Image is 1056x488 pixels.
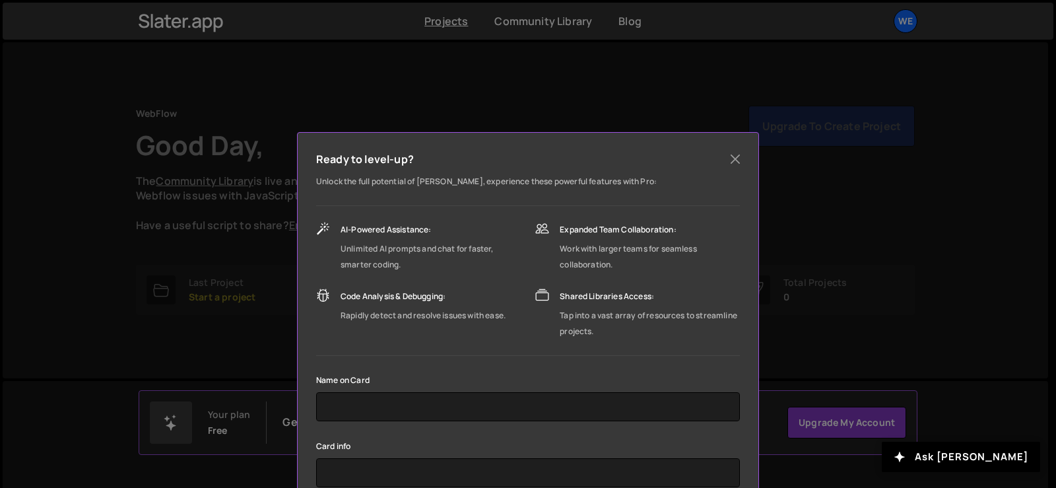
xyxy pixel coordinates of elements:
div: Code Analysis & Debugging: [341,289,506,304]
input: Kelly Slater [316,392,740,421]
label: Name on Card [316,374,370,387]
button: Ask [PERSON_NAME] [882,442,1040,472]
div: AI-Powered Assistance: [341,222,522,238]
label: Card info [316,440,350,453]
div: Unlimited AI prompts and chat for faster, smarter coding. [341,241,522,273]
p: Unlock the full potential of [PERSON_NAME], experience these powerful features with Pro: [316,174,740,190]
h5: Ready to level-up? [316,151,414,167]
div: Rapidly detect and resolve issues with ease. [341,308,506,324]
div: Tap into a vast array of resources to streamline projects. [560,308,740,339]
iframe: Secure card payment input frame [327,458,729,487]
div: Work with larger teams for seamless collaboration. [560,241,740,273]
div: Expanded Team Collaboration: [560,222,740,238]
button: Close [725,149,745,169]
div: Shared Libraries Access: [560,289,740,304]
